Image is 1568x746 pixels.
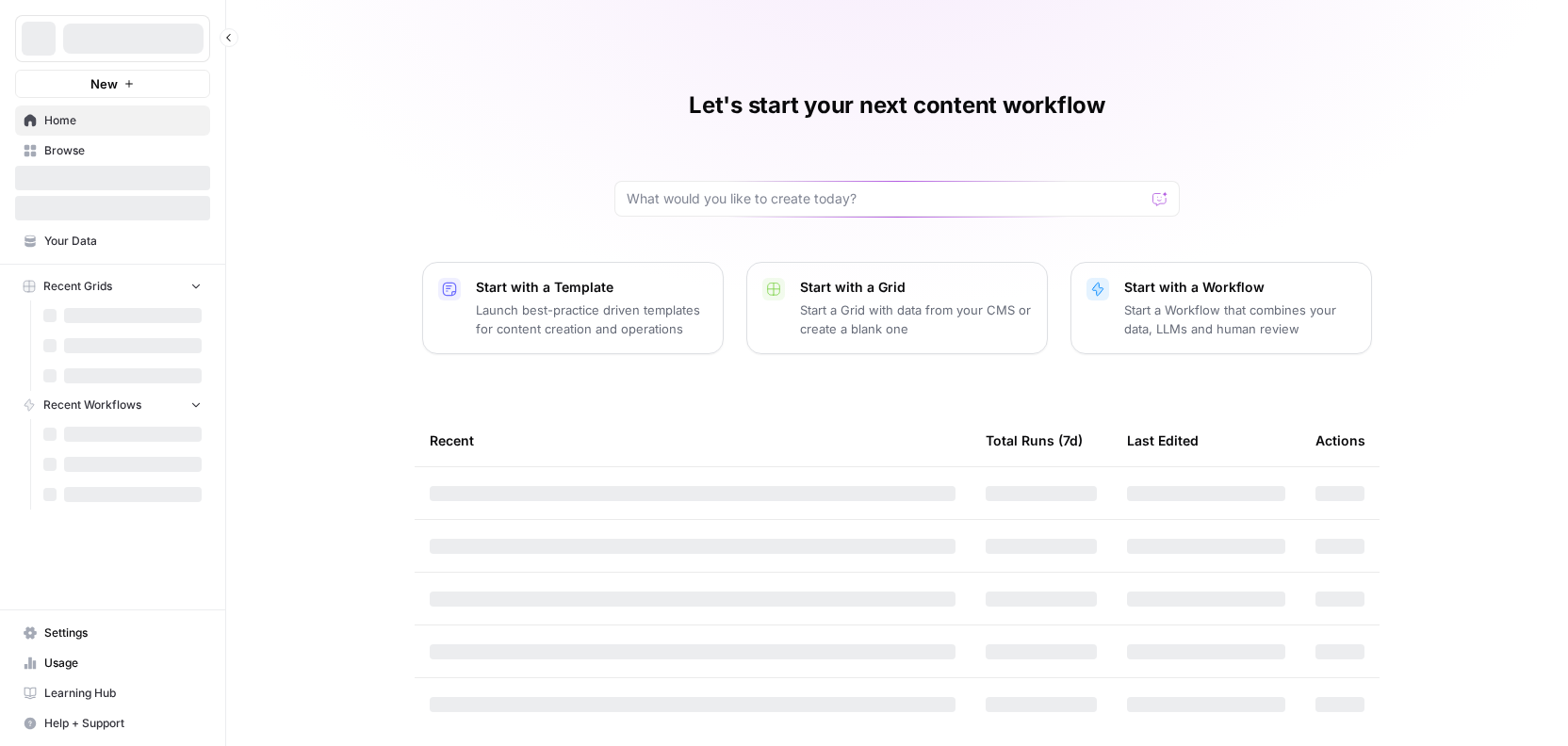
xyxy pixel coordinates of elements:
p: Start with a Grid [800,278,1032,297]
a: Usage [15,648,210,678]
div: Recent [430,414,955,466]
input: What would you like to create today? [627,189,1145,208]
p: Start with a Workflow [1124,278,1356,297]
span: Home [44,112,202,129]
p: Start a Grid with data from your CMS or create a blank one [800,300,1032,338]
a: Browse [15,136,210,166]
span: Browse [44,142,202,159]
div: Last Edited [1127,414,1199,466]
a: Your Data [15,226,210,256]
button: Start with a WorkflowStart a Workflow that combines your data, LLMs and human review [1070,262,1372,354]
button: Help + Support [15,708,210,738]
div: Actions [1315,414,1365,466]
span: Settings [44,624,202,641]
span: Help + Support [44,715,202,732]
button: New [15,70,210,98]
a: Learning Hub [15,678,210,708]
p: Launch best-practice driven templates for content creation and operations [476,300,708,338]
button: Recent Workflows [15,391,210,419]
span: Recent Workflows [43,397,141,414]
span: Your Data [44,233,202,250]
p: Start with a Template [476,278,708,297]
button: Recent Grids [15,272,210,300]
span: New [90,74,118,93]
div: Total Runs (7d) [986,414,1083,466]
p: Start a Workflow that combines your data, LLMs and human review [1124,300,1356,338]
span: Recent Grids [43,278,112,295]
h1: Let's start your next content workflow [689,90,1105,121]
span: Learning Hub [44,685,202,702]
span: Usage [44,655,202,672]
a: Home [15,105,210,136]
button: Start with a TemplateLaunch best-practice driven templates for content creation and operations [422,262,724,354]
button: Start with a GridStart a Grid with data from your CMS or create a blank one [746,262,1048,354]
a: Settings [15,618,210,648]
